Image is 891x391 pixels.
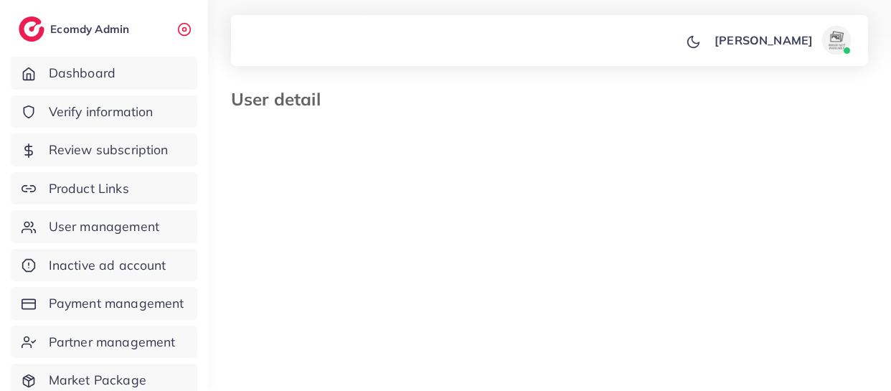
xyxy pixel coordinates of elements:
a: Dashboard [11,57,197,90]
a: Review subscription [11,133,197,166]
a: Partner management [11,326,197,359]
span: Market Package [49,371,146,390]
span: Product Links [49,179,129,198]
img: logo [19,17,44,42]
span: Verify information [49,103,154,121]
a: [PERSON_NAME]avatar [707,26,857,55]
h3: User detail [231,89,332,110]
span: Review subscription [49,141,169,159]
a: User management [11,210,197,243]
span: User management [49,217,159,236]
p: [PERSON_NAME] [715,32,813,49]
img: avatar [822,26,851,55]
span: Partner management [49,333,176,352]
span: Payment management [49,294,184,313]
a: logoEcomdy Admin [19,17,133,42]
a: Inactive ad account [11,249,197,282]
h2: Ecomdy Admin [50,22,133,36]
a: Verify information [11,95,197,128]
span: Inactive ad account [49,256,166,275]
span: Dashboard [49,64,115,83]
a: Product Links [11,172,197,205]
a: Payment management [11,287,197,320]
